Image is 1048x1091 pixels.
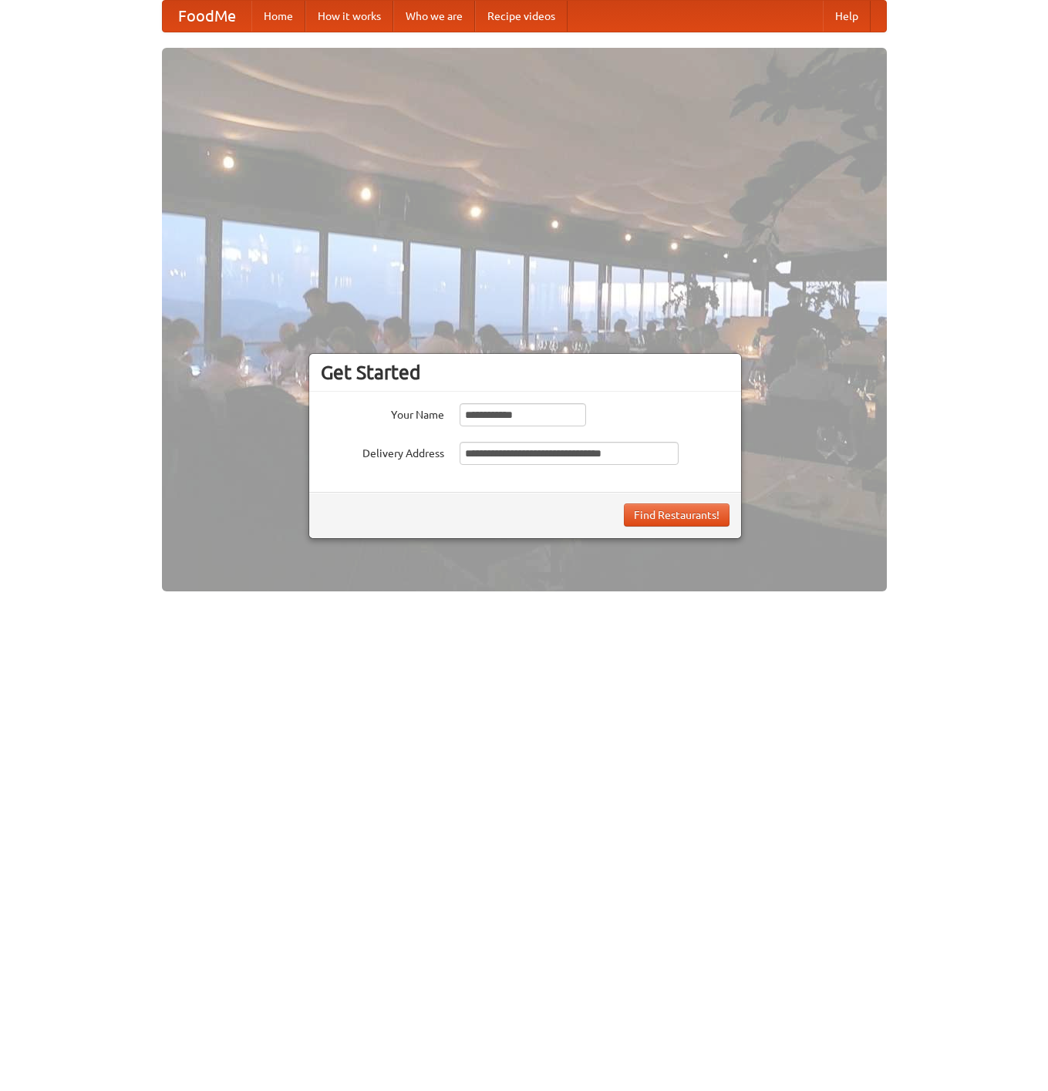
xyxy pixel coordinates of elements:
h3: Get Started [321,361,730,384]
a: Who we are [393,1,475,32]
a: FoodMe [163,1,251,32]
a: Help [823,1,871,32]
label: Delivery Address [321,442,444,461]
a: Home [251,1,305,32]
a: How it works [305,1,393,32]
label: Your Name [321,403,444,423]
button: Find Restaurants! [624,503,730,527]
a: Recipe videos [475,1,568,32]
